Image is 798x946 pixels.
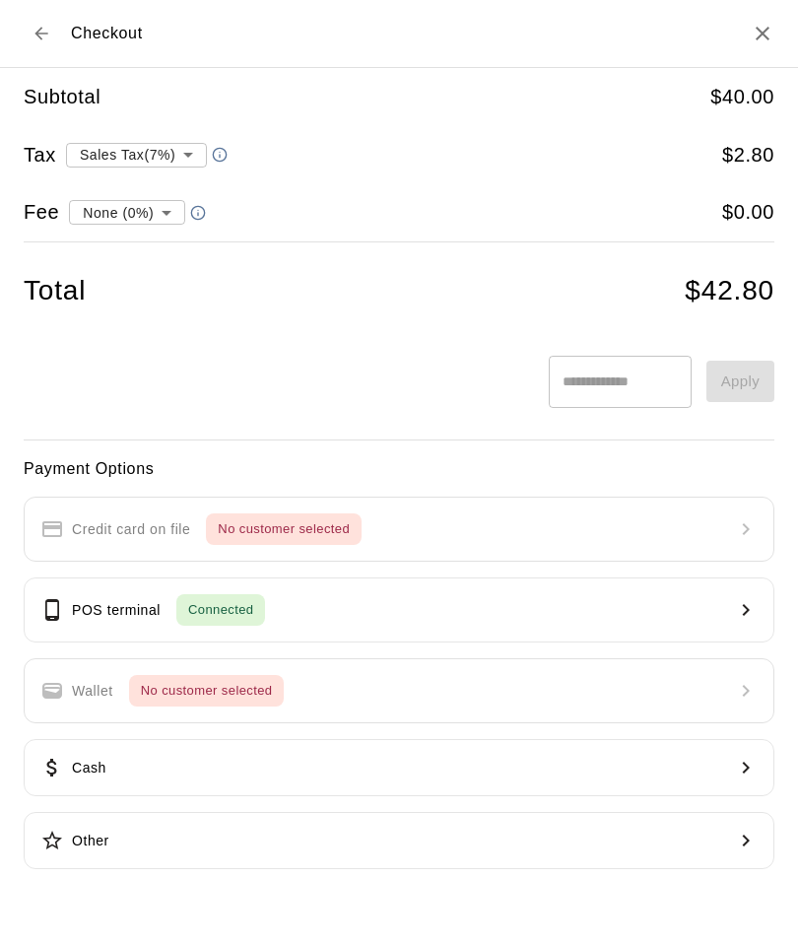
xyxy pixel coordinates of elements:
button: POS terminalConnected [24,577,774,642]
button: Close [751,22,774,45]
h5: $ 2.80 [722,142,774,169]
h4: Total [24,274,86,308]
button: Other [24,812,774,869]
p: Cash [72,758,106,778]
div: Sales Tax ( 7 %) [66,136,207,172]
div: Checkout [24,16,143,51]
h5: Fee [24,199,59,226]
button: Back to cart [24,16,59,51]
h5: $ 0.00 [722,199,774,226]
button: Cash [24,739,774,796]
span: Connected [176,599,265,622]
div: None (0%) [69,194,185,231]
h5: $ 40.00 [710,84,774,110]
p: Other [72,831,109,851]
p: POS terminal [72,600,161,621]
h4: $ 42.80 [685,274,774,308]
h5: Tax [24,142,56,169]
h6: Payment Options [24,456,774,482]
h5: Subtotal [24,84,100,110]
